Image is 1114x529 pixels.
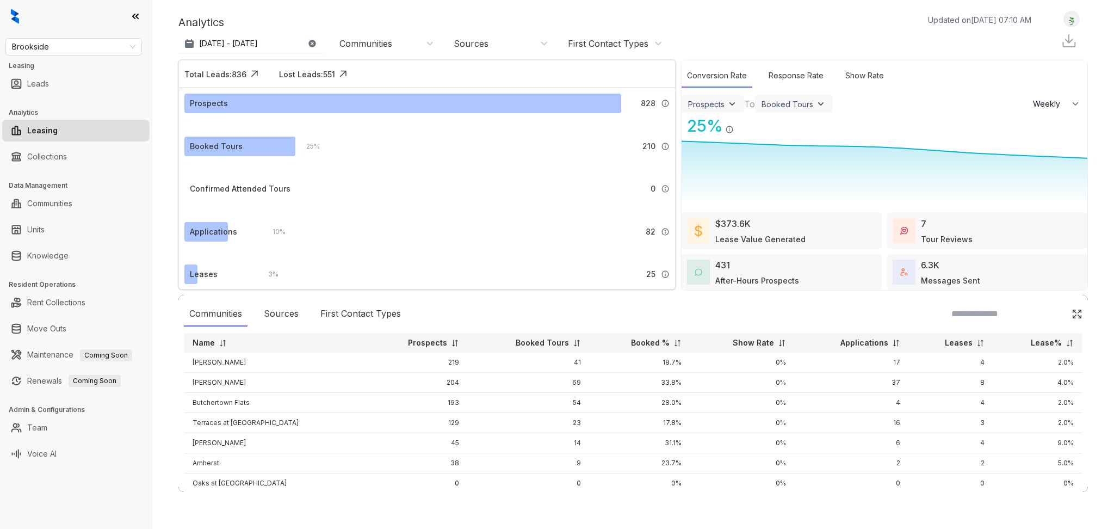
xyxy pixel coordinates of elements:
[909,393,993,413] td: 4
[909,373,993,393] td: 8
[2,344,150,366] li: Maintenance
[568,38,648,50] div: First Contact Types
[468,453,590,473] td: 9
[690,353,795,373] td: 0%
[190,140,243,152] div: Booked Tours
[646,268,655,280] span: 25
[258,302,304,327] div: Sources
[909,433,993,453] td: 4
[27,219,45,241] a: Units
[468,413,590,433] td: 23
[763,64,829,88] div: Response Rate
[795,393,909,413] td: 4
[184,453,366,473] td: Amherst
[2,292,150,313] li: Rent Collections
[184,433,366,453] td: [PERSON_NAME]
[795,353,909,373] td: 17
[690,413,795,433] td: 0%
[184,413,366,433] td: Terraces at [GEOGRAPHIC_DATA]
[909,353,993,373] td: 4
[2,318,150,340] li: Move Outs
[909,453,993,473] td: 2
[339,38,392,50] div: Communities
[840,337,888,348] p: Applications
[184,473,366,494] td: Oaks at [GEOGRAPHIC_DATA]
[921,233,973,245] div: Tour Reviews
[909,473,993,494] td: 0
[631,337,670,348] p: Booked %
[993,473,1082,494] td: 0%
[673,339,682,347] img: sorting
[715,217,751,230] div: $373.6K
[690,433,795,453] td: 0%
[366,413,467,433] td: 129
[2,443,150,465] li: Voice AI
[246,66,263,82] img: Click Icon
[451,339,459,347] img: sorting
[80,349,132,361] span: Coming Soon
[661,184,670,193] img: Info
[642,140,655,152] span: 210
[690,373,795,393] td: 0%
[262,226,286,238] div: 10 %
[715,275,799,286] div: After-Hours Prospects
[9,108,152,118] h3: Analytics
[744,97,755,110] div: To
[795,413,909,433] td: 16
[190,268,218,280] div: Leases
[366,453,467,473] td: 38
[1066,339,1074,347] img: sorting
[921,275,980,286] div: Messages Sent
[2,417,150,439] li: Team
[900,227,908,235] img: TourReviews
[184,69,246,80] div: Total Leads: 836
[661,270,670,279] img: Info
[646,226,655,238] span: 82
[993,433,1082,453] td: 9.0%
[590,353,690,373] td: 18.7%
[976,339,985,347] img: sorting
[682,114,723,138] div: 25 %
[27,292,85,313] a: Rent Collections
[661,227,670,236] img: Info
[715,233,806,245] div: Lease Value Generated
[468,393,590,413] td: 54
[279,69,335,80] div: Lost Leads: 551
[2,146,150,168] li: Collections
[2,193,150,214] li: Communities
[1033,99,1066,109] span: Weekly
[715,259,730,272] div: 431
[1072,309,1082,319] img: Click Icon
[795,453,909,473] td: 2
[178,14,224,30] p: Analytics
[454,38,488,50] div: Sources
[909,413,993,433] td: 3
[590,413,690,433] td: 17.8%
[795,373,909,393] td: 37
[366,353,467,373] td: 219
[219,339,227,347] img: sorting
[9,181,152,190] h3: Data Management
[688,100,725,109] div: Prospects
[1064,14,1079,25] img: UserAvatar
[190,226,237,238] div: Applications
[733,337,774,348] p: Show Rate
[27,146,67,168] a: Collections
[1031,337,1062,348] p: Lease%
[928,14,1031,26] p: Updated on [DATE] 07:10 AM
[9,61,152,71] h3: Leasing
[27,370,121,392] a: RenewalsComing Soon
[727,99,738,109] img: ViewFilterArrow
[2,370,150,392] li: Renewals
[651,183,655,195] span: 0
[2,245,150,267] li: Knowledge
[366,393,467,413] td: 193
[1026,94,1087,114] button: Weekly
[695,268,702,276] img: AfterHoursConversations
[695,224,702,237] img: LeaseValue
[9,280,152,290] h3: Resident Operations
[27,120,58,142] a: Leasing
[993,353,1082,373] td: 2.0%
[590,453,690,473] td: 23.7%
[993,373,1082,393] td: 4.0%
